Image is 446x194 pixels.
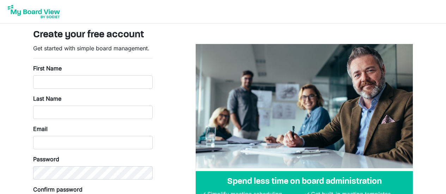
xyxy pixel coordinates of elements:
[33,94,61,103] label: Last Name
[33,125,48,133] label: Email
[6,3,62,20] img: My Board View Logo
[33,155,59,163] label: Password
[33,29,413,41] h3: Create your free account
[33,45,149,52] span: Get started with simple board management.
[33,64,62,73] label: First Name
[196,44,413,168] img: A photograph of board members sitting at a table
[33,185,83,194] label: Confirm password
[201,177,407,187] h4: Spend less time on board administration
